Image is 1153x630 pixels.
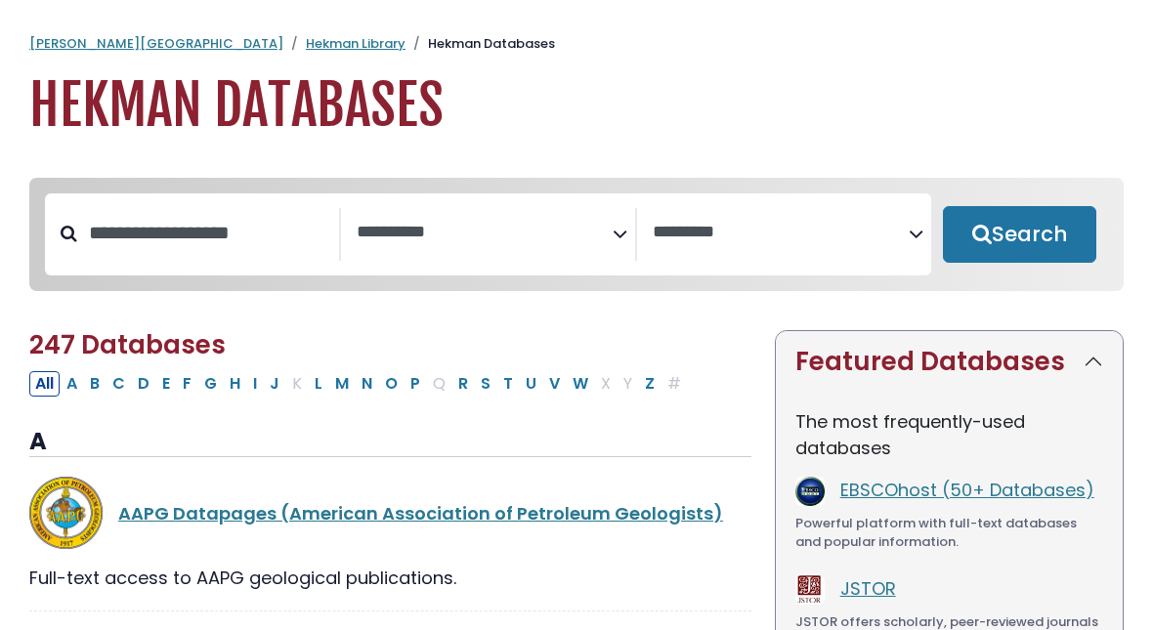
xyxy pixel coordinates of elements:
[29,371,60,397] button: All
[520,371,542,397] button: Filter Results U
[329,371,355,397] button: Filter Results M
[224,371,246,397] button: Filter Results H
[61,371,83,397] button: Filter Results A
[264,371,285,397] button: Filter Results J
[156,371,176,397] button: Filter Results E
[795,408,1103,461] p: The most frequently-used databases
[118,501,723,525] a: AAPG Datapages (American Association of Petroleum Geologists)
[29,178,1124,291] nav: Search filters
[639,371,661,397] button: Filter Results Z
[567,371,594,397] button: Filter Results W
[840,478,1094,502] a: EBSCOhost (50+ Databases)
[29,370,689,395] div: Alpha-list to filter by first letter of database name
[452,371,474,397] button: Filter Results R
[309,371,328,397] button: Filter Results L
[406,34,555,54] li: Hekman Databases
[543,371,566,397] button: Filter Results V
[497,371,519,397] button: Filter Results T
[29,565,751,591] div: Full-text access to AAPG geological publications.
[653,223,909,243] textarea: Search
[306,34,406,53] a: Hekman Library
[29,34,283,53] a: [PERSON_NAME][GEOGRAPHIC_DATA]
[357,223,613,243] textarea: Search
[356,371,378,397] button: Filter Results N
[379,371,404,397] button: Filter Results O
[177,371,197,397] button: Filter Results F
[77,217,339,249] input: Search database by title or keyword
[29,428,751,457] h3: A
[475,371,496,397] button: Filter Results S
[943,206,1096,263] button: Submit for Search Results
[84,371,106,397] button: Filter Results B
[247,371,263,397] button: Filter Results I
[29,73,1124,139] h1: Hekman Databases
[29,327,226,362] span: 247 Databases
[29,34,1124,54] nav: breadcrumb
[198,371,223,397] button: Filter Results G
[776,331,1123,393] button: Featured Databases
[840,576,896,601] a: JSTOR
[405,371,426,397] button: Filter Results P
[132,371,155,397] button: Filter Results D
[795,514,1103,552] div: Powerful platform with full-text databases and popular information.
[107,371,131,397] button: Filter Results C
